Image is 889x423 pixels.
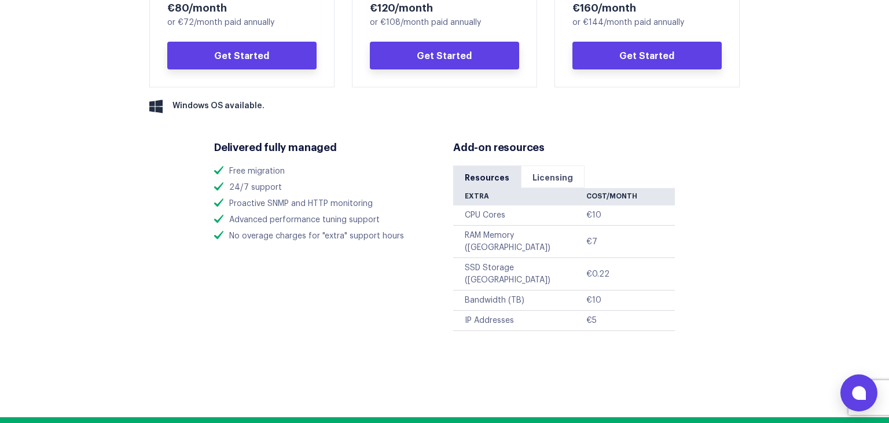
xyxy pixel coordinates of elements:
[453,258,586,290] td: SSD Storage ([GEOGRAPHIC_DATA])
[370,17,519,29] div: or €108/month paid annually
[453,205,586,226] td: CPU Cores
[214,139,436,154] h3: Delivered fully managed
[167,17,317,29] div: or €72/month paid annually
[453,226,586,258] td: RAM Memory ([GEOGRAPHIC_DATA])
[521,165,585,188] a: Licensing
[167,42,317,69] a: Get Started
[214,230,436,242] li: No overage charges for "extra" support hours
[453,188,586,205] th: Extra
[453,139,675,154] h3: Add-on resources
[172,100,265,112] span: Windows OS available.
[586,311,675,331] td: €5
[214,165,436,178] li: Free migration
[586,205,675,226] td: €10
[572,17,722,29] div: or €144/month paid annually
[453,311,586,331] td: IP Addresses
[370,42,519,69] a: Get Started
[214,198,436,210] li: Proactive SNMP and HTTP monitoring
[214,182,436,194] li: 24/7 support
[586,188,675,205] th: Cost/Month
[572,42,722,69] a: Get Started
[586,290,675,311] td: €10
[214,214,436,226] li: Advanced performance tuning support
[586,226,675,258] td: €7
[586,258,675,290] td: €0.22
[453,165,521,188] a: Resources
[453,290,586,311] td: Bandwidth (TB)
[840,374,877,411] button: Open chat window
